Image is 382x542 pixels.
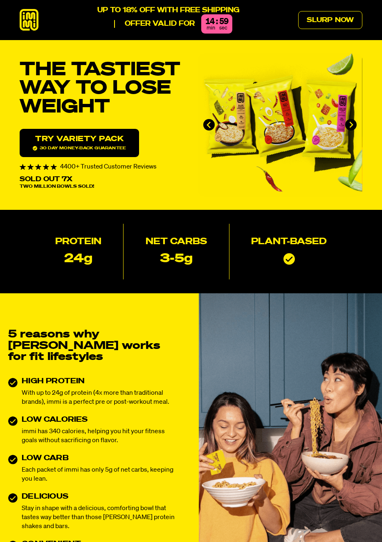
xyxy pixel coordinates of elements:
div: : [216,18,218,26]
h2: Plant-based [251,238,327,247]
span: min [207,25,215,31]
span: sec [219,25,227,31]
p: immi has 340 calories, helping you hit your fitness goals without sacrificing on flavor. [22,427,175,445]
h3: LOW CARB [22,455,175,462]
h3: DELICIOUS [22,493,175,501]
p: UP TO 18% OFF WITH FREE SHIPPING [97,7,240,14]
div: immi slideshow [198,53,362,197]
p: With up to 24g of protein (4x more than traditional brands), immi is a perfect pre or post-workou... [22,389,175,407]
p: 3-5g [160,253,193,265]
div: 4400+ Trusted Customer Reviews [20,164,184,170]
p: Stay in shape with a delicious, comforting bowl that tastes way better than those [PERSON_NAME] p... [22,504,175,531]
h2: Protein [55,238,101,247]
p: Offer valid for [114,20,195,28]
a: Try variety Pack30 day money-back guarantee [20,129,139,157]
h3: HIGH PROTEIN [22,378,175,385]
h2: Net Carbs [146,238,207,247]
button: Go to last slide [203,119,215,130]
p: 24g [64,253,92,265]
h3: LOW CALORIES [22,416,175,424]
p: Each packet of immi has only 5g of net carbs, keeping you lean. [22,466,175,484]
h1: THE TASTIEST WAY TO LOSE WEIGHT [20,61,184,117]
span: 30 day money-back guarantee [33,146,126,151]
li: 1 of 4 [198,53,362,197]
span: Two Million Bowls Sold! [20,184,94,189]
p: Sold Out 7X [20,176,72,183]
div: 14 [205,18,214,26]
h2: 5 reasons why [PERSON_NAME] works for fit lifestyles [8,329,175,362]
div: 59 [219,18,228,26]
a: Slurp Now [298,11,362,29]
button: Next slide [345,119,357,130]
